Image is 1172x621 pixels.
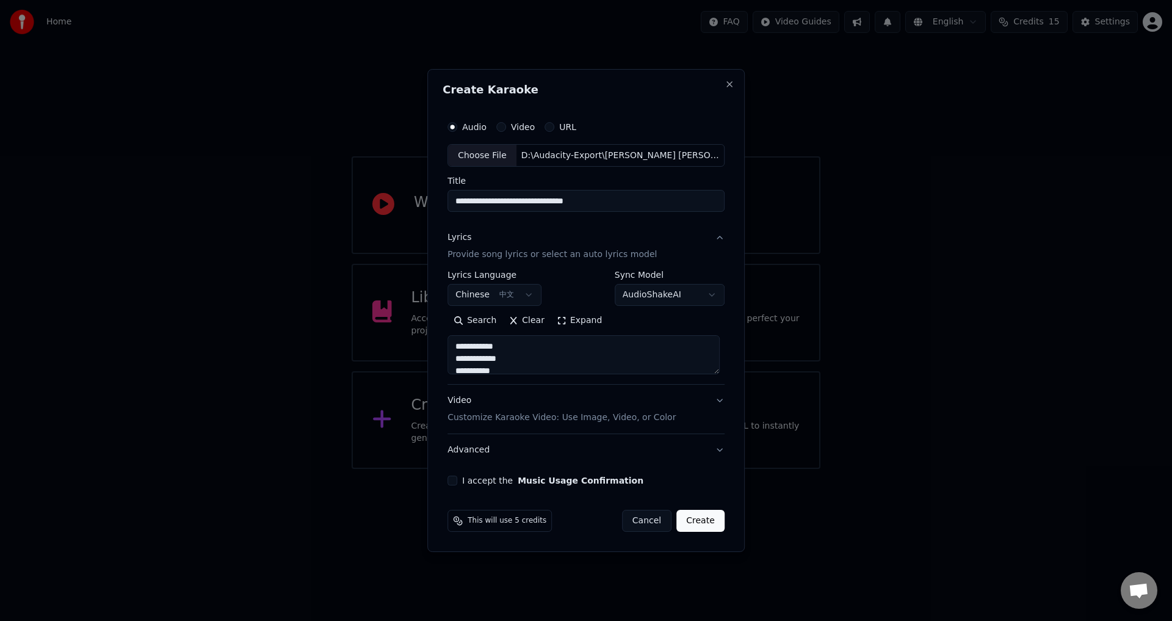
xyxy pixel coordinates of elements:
span: This will use 5 credits [468,516,546,526]
button: Expand [551,311,608,331]
h2: Create Karaoke [443,84,729,95]
div: LyricsProvide song lyrics or select an auto lyrics model [447,271,725,385]
button: Clear [502,311,551,331]
div: Choose File [448,145,516,167]
button: Create [676,510,725,532]
div: Video [447,395,676,424]
label: URL [559,123,576,131]
label: Lyrics Language [447,271,541,280]
label: Audio [462,123,487,131]
button: Search [447,311,502,331]
button: LyricsProvide song lyrics or select an auto lyrics model [447,222,725,271]
button: VideoCustomize Karaoke Video: Use Image, Video, or Color [447,385,725,434]
label: Sync Model [615,271,725,280]
label: I accept the [462,476,643,485]
button: Cancel [622,510,671,532]
label: Title [447,177,725,186]
button: I accept the [518,476,643,485]
div: D:\Audacity-Export\[PERSON_NAME] [PERSON_NAME] (Fearless) (Test).wav [516,150,724,162]
div: Lyrics [447,232,471,244]
label: Video [511,123,535,131]
p: Provide song lyrics or select an auto lyrics model [447,249,657,261]
p: Customize Karaoke Video: Use Image, Video, or Color [447,412,676,424]
button: Advanced [447,434,725,466]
